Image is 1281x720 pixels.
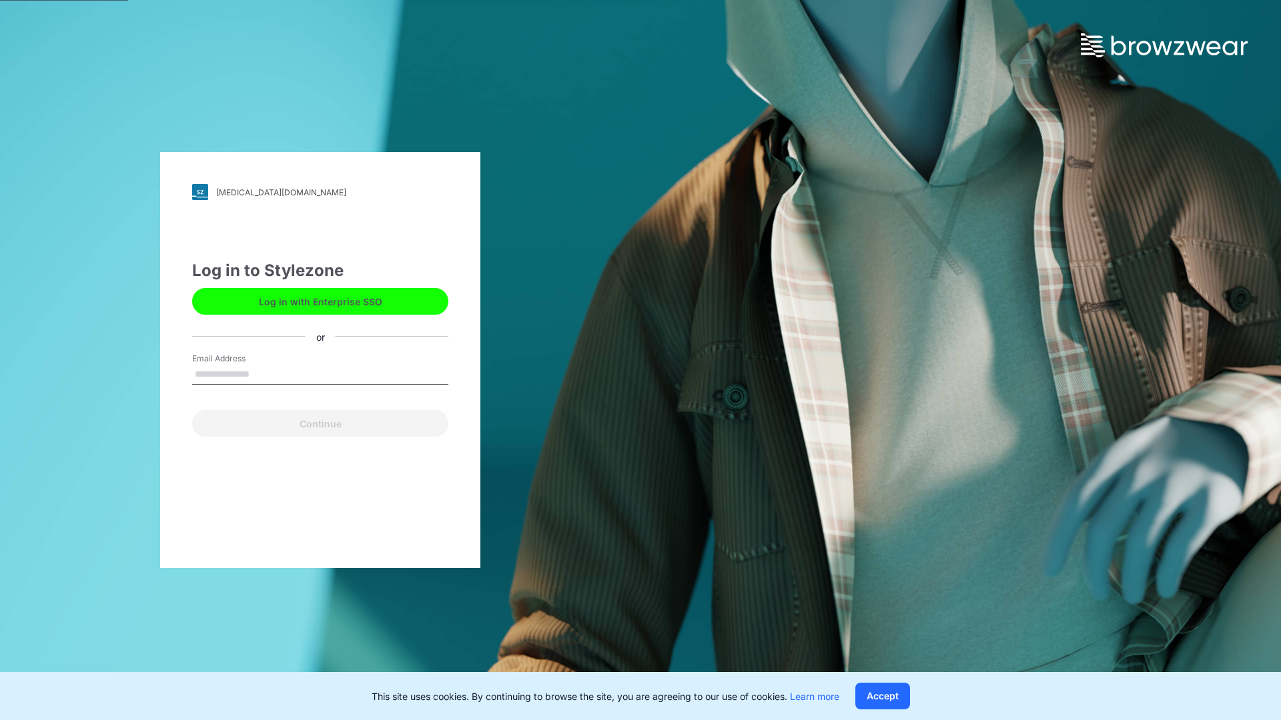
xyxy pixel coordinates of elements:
[306,329,336,343] div: or
[790,691,839,702] a: Learn more
[855,683,910,709] button: Accept
[216,187,346,197] div: [MEDICAL_DATA][DOMAIN_NAME]
[192,184,208,200] img: svg+xml;base64,PHN2ZyB3aWR0aD0iMjgiIGhlaWdodD0iMjgiIHZpZXdCb3g9IjAgMCAyOCAyOCIgZmlsbD0ibm9uZSIgeG...
[192,288,448,315] button: Log in with Enterprise SSO
[192,184,448,200] a: [MEDICAL_DATA][DOMAIN_NAME]
[192,259,448,283] div: Log in to Stylezone
[372,689,839,703] p: This site uses cookies. By continuing to browse the site, you are agreeing to our use of cookies.
[192,353,286,365] label: Email Address
[1081,33,1248,57] img: browzwear-logo.73288ffb.svg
